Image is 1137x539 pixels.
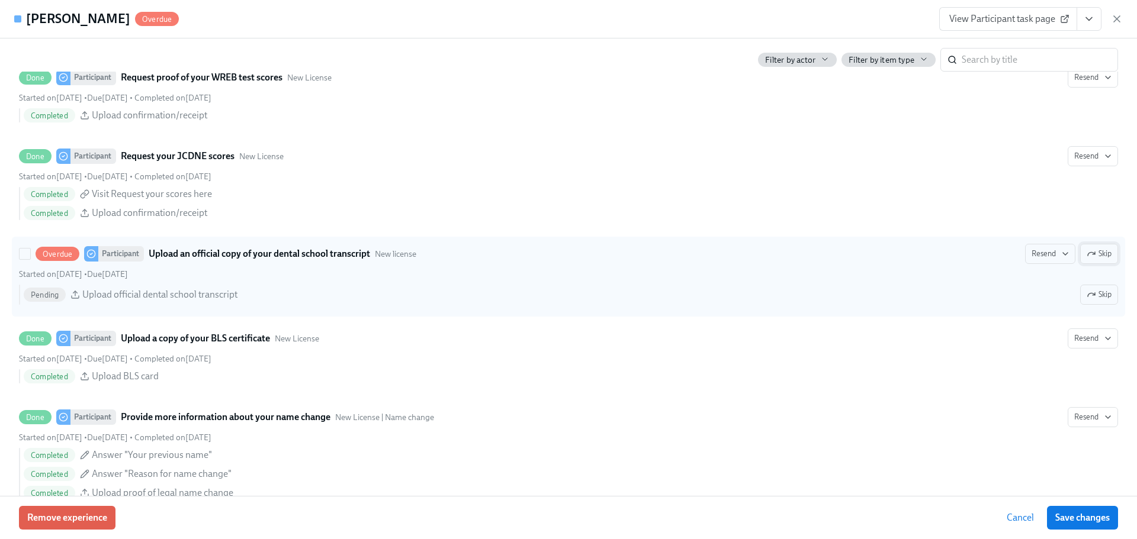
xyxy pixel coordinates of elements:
[939,7,1077,31] a: View Participant task page
[998,506,1042,530] button: Cancel
[92,467,232,480] span: Answer "Reason for name change"
[19,506,115,530] button: Remove experience
[121,70,282,85] strong: Request proof of your WREB test scores
[121,331,270,346] strong: Upload a copy of your BLS certificate
[26,10,130,28] h4: [PERSON_NAME]
[1074,411,1112,423] span: Resend
[335,412,434,423] span: This task uses the "New License | Name change" audience
[134,93,211,103] span: Monday, June 30th 2025, 8:11 am
[24,451,75,460] span: Completed
[134,172,211,182] span: Monday, June 30th 2025, 8:15 am
[24,209,75,218] span: Completed
[135,15,179,24] span: Overdue
[70,409,116,425] div: Participant
[1080,244,1118,264] button: OverdueParticipantUpload an official copy of your dental school transcriptNew licenseResendStarte...
[87,269,128,279] span: Sunday, June 29th 2025, 10:00 am
[1007,512,1034,524] span: Cancel
[1087,248,1112,260] span: Skip
[19,269,82,279] span: Sunday, June 1st 2025, 4:10 pm
[1074,333,1112,344] span: Resend
[92,448,212,461] span: Answer "Your previous name"
[1080,285,1118,305] button: OverdueParticipantUpload an official copy of your dental school transcriptNew licenseResendSkipSt...
[24,372,75,381] span: Completed
[1074,72,1112,83] span: Resend
[1025,244,1075,264] button: OverdueParticipantUpload an official copy of your dental school transcriptNew licenseSkipStarted ...
[949,13,1067,25] span: View Participant task page
[24,489,75,498] span: Completed
[239,151,284,162] span: This task uses the "New License" audience
[92,206,207,220] span: Upload confirmation/receipt
[92,109,207,122] span: Upload confirmation/receipt
[1074,150,1112,162] span: Resend
[70,331,116,346] div: Participant
[1068,407,1118,427] button: DoneParticipantProvide more information about your name changeNew License | Name changeStarted on...
[70,70,116,85] div: Participant
[1068,328,1118,348] button: DoneParticipantUpload a copy of your BLS certificateNew LicenseStarted on[DATE] •Due[DATE] • Comp...
[375,248,416,260] span: This task uses the "New license" audience
[27,512,107,524] span: Remove experience
[121,410,330,424] strong: Provide more information about your name change
[87,172,128,182] span: Friday, June 6th 2025, 10:00 am
[841,53,936,67] button: Filter by item type
[19,269,128,280] div: •
[87,93,128,103] span: Friday, June 6th 2025, 10:00 am
[19,92,211,104] div: • •
[19,432,211,443] div: • •
[19,334,52,343] span: Done
[287,72,332,83] span: This task uses the "New License" audience
[82,288,237,301] span: Upload official dental school transcript
[19,171,211,182] div: • •
[1068,67,1118,88] button: DoneParticipantRequest proof of your WREB test scoresNew LicenseStarted on[DATE] •Due[DATE] • Com...
[758,53,837,67] button: Filter by actor
[1087,289,1112,301] span: Skip
[92,486,233,499] span: Upload proof of legal name change
[19,433,82,443] span: Sunday, June 1st 2025, 4:10 pm
[1032,248,1069,260] span: Resend
[24,291,66,299] span: Pending
[92,188,212,201] span: Visit Request your scores here
[962,48,1118,72] input: Search by title
[275,333,319,344] span: This task uses the "New License" audience
[19,73,52,82] span: Done
[134,354,211,364] span: Monday, June 30th 2025, 9:08 am
[70,149,116,164] div: Participant
[87,433,128,443] span: Friday, June 6th 2025, 10:00 am
[24,470,75,479] span: Completed
[19,152,52,161] span: Done
[24,111,75,120] span: Completed
[19,413,52,422] span: Done
[1068,146,1118,166] button: DoneParticipantRequest your JCDNE scoresNew LicenseStarted on[DATE] •Due[DATE] • Completed on[DAT...
[19,354,82,364] span: Sunday, June 1st 2025, 4:10 pm
[849,54,914,66] span: Filter by item type
[87,354,128,364] span: Friday, June 6th 2025, 10:00 am
[19,353,211,364] div: • •
[24,190,75,199] span: Completed
[765,54,815,66] span: Filter by actor
[1047,506,1118,530] button: Save changes
[98,246,144,262] div: Participant
[19,172,82,182] span: Sunday, June 1st 2025, 4:10 pm
[92,370,159,383] span: Upload BLS card
[134,433,211,443] span: Sunday, September 21st 2025, 10:42 am
[1055,512,1110,524] span: Save changes
[19,93,82,103] span: Sunday, June 1st 2025, 4:10 pm
[121,149,235,163] strong: Request your JCDNE scores
[149,247,370,261] strong: Upload an official copy of your dental school transcript
[1077,7,1101,31] button: View task page
[36,250,79,259] span: Overdue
